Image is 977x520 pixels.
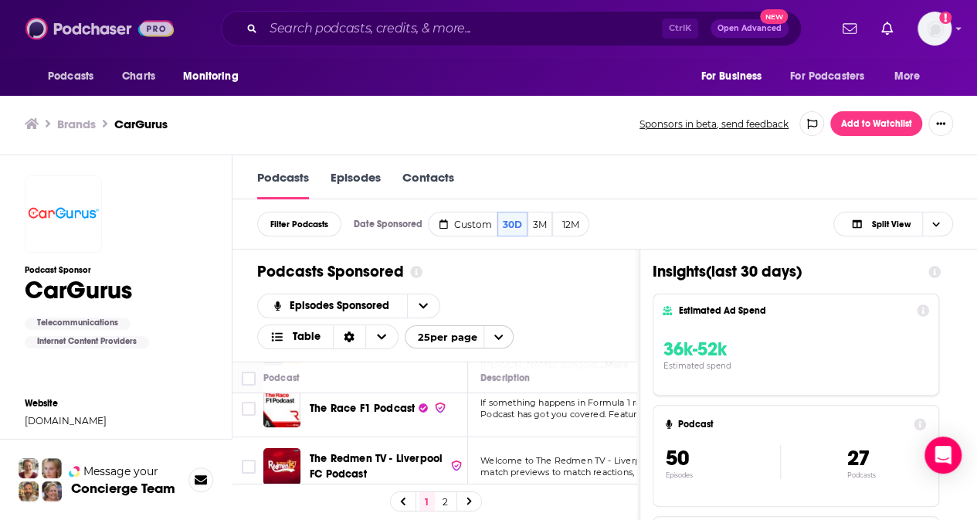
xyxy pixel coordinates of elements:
[701,66,762,87] span: For Business
[830,111,922,136] button: Add to Watchlist
[112,62,165,91] a: Charts
[918,12,952,46] img: User Profile
[480,455,731,466] span: Welcome to The Redmen TV - Liverpool FC Podcast!From
[711,19,789,38] button: Open AdvancedNew
[790,66,864,87] span: For Podcasters
[939,12,952,24] svg: Add a profile image
[25,14,174,43] img: Podchaser - Follow, Share and Rate Podcasts
[48,66,93,87] span: Podcasts
[25,415,207,427] a: [DOMAIN_NAME]
[875,15,899,42] a: Show notifications dropdown
[122,66,155,87] span: Charts
[25,398,207,409] span: Website
[310,401,446,416] a: The Race F1 Podcast
[263,390,300,427] img: The Race F1 Podcast
[419,492,435,511] a: 1
[836,15,863,42] a: Show notifications dropdown
[257,262,404,281] h1: Podcasts Sponsored
[263,369,300,387] div: Podcast
[666,471,780,479] p: Episodes
[257,294,470,318] h2: Choose List sort
[331,170,381,199] a: Episodes
[42,481,62,501] img: Barbara Profile
[263,448,300,485] img: The Redmen TV - Liverpool FC Podcast
[454,219,492,230] span: Custom
[83,464,158,479] span: Message your
[310,452,443,481] span: The Redmen TV - Liverpool FC Podcast
[25,265,207,275] h3: Podcast Sponsor
[480,369,530,387] div: Description
[480,397,714,408] span: If something happens in Formula 1 racing, The Race F1
[57,117,96,131] a: Brands
[678,419,907,430] h4: Podcast
[678,305,910,316] h4: Estimated Ad Spend
[663,361,755,371] h4: Estimated spend
[405,325,514,348] button: open menu
[310,402,415,415] span: The Race F1 Podcast
[405,325,477,349] span: 25 per page
[290,301,395,311] span: Episodes Sponsored
[690,62,781,91] button: open menu
[894,66,921,87] span: More
[25,175,102,253] img: CarGurus logo
[434,401,446,414] img: verified Badge
[19,481,39,501] img: Jon Profile
[663,338,726,361] span: 36k-52k
[172,62,258,91] button: open menu
[25,336,149,348] div: Internet Content Providers
[884,62,940,91] button: open menu
[257,212,341,236] button: Filter Podcasts
[450,459,463,472] img: verified Badge
[480,467,699,478] span: match previews to match reactions, from news sto
[662,19,698,39] span: Ctrl K
[270,220,328,229] span: Filter Podcasts
[71,481,175,496] h3: Concierge Team
[480,409,697,420] span: Podcast has got you covered. Featuring renowned
[183,66,238,87] span: Monitoring
[402,170,454,199] a: Contacts
[653,262,916,281] h1: Insights
[333,325,365,348] div: Sort Direction
[438,492,453,511] a: 2
[221,11,802,46] div: Search podcasts, credits, & more...
[258,301,407,311] button: open menu
[918,12,952,46] span: Logged in as KharyBrown
[407,294,439,318] button: open menu
[497,212,528,236] button: 30D
[918,12,952,46] button: Show profile menu
[293,331,321,342] span: Table
[833,212,953,236] button: Choose View
[552,212,589,236] button: 12M
[871,220,910,229] span: Split View
[310,451,463,482] a: The Redmen TV - Liverpool FC Podcast
[25,275,207,305] h1: CarGurus
[242,460,256,474] span: Toggle select row
[25,318,131,330] div: Telecommunications
[780,62,887,91] button: open menu
[528,212,552,236] button: 3M
[257,325,399,349] button: Choose View
[924,437,962,474] div: Open Intercom Messenger
[257,170,309,199] a: Podcasts
[19,458,39,478] img: Sydney Profile
[263,16,662,41] input: Search podcasts, credits, & more...
[42,458,62,478] img: Jules Profile
[37,62,114,91] button: open menu
[928,111,953,136] button: Show More Button
[242,402,256,416] span: Toggle select row
[354,219,422,229] h4: Date Sponsored
[717,25,782,32] span: Open Advanced
[428,212,497,236] button: Custom
[846,445,869,471] span: 27
[114,117,168,131] h3: CarGurus
[760,9,788,24] span: New
[846,471,875,479] p: Podcasts
[635,117,793,131] button: Sponsors in beta, send feedback
[666,445,689,471] span: 50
